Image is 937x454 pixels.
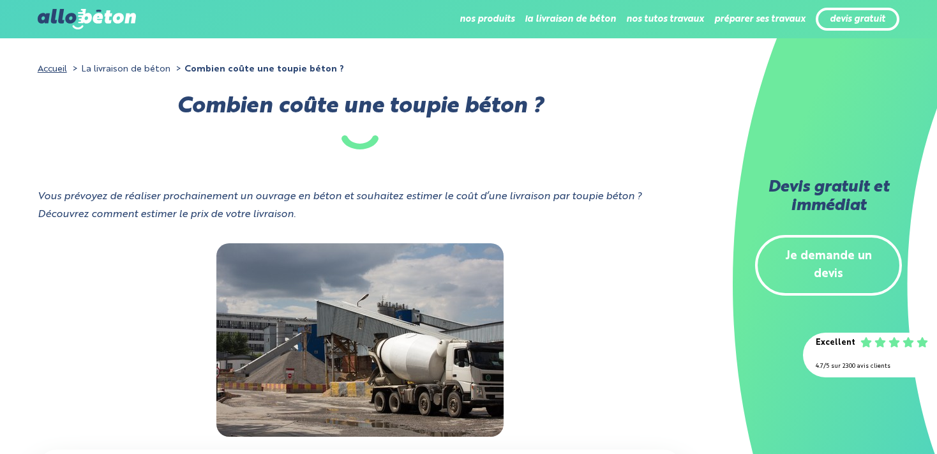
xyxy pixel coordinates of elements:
li: nos tutos travaux [626,4,704,34]
h1: Combien coûte une toupie béton ? [38,98,683,149]
img: ”Camion [216,243,504,437]
li: Combien coûte une toupie béton ? [173,60,344,79]
div: Excellent [816,334,855,352]
div: 4.7/5 sur 2300 avis clients [816,358,924,376]
li: la livraison de béton [525,4,616,34]
li: nos produits [460,4,514,34]
li: préparer ses travaux [714,4,806,34]
li: La livraison de béton [70,60,170,79]
a: Accueil [38,64,67,73]
a: devis gratuit [830,14,885,25]
h2: Devis gratuit et immédiat [755,179,902,216]
i: Vous prévoyez de réaliser prochainement un ouvrage en béton et souhaitez estimer le coût d’une li... [38,192,641,220]
a: Je demande un devis [755,235,902,296]
img: allobéton [38,9,136,29]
